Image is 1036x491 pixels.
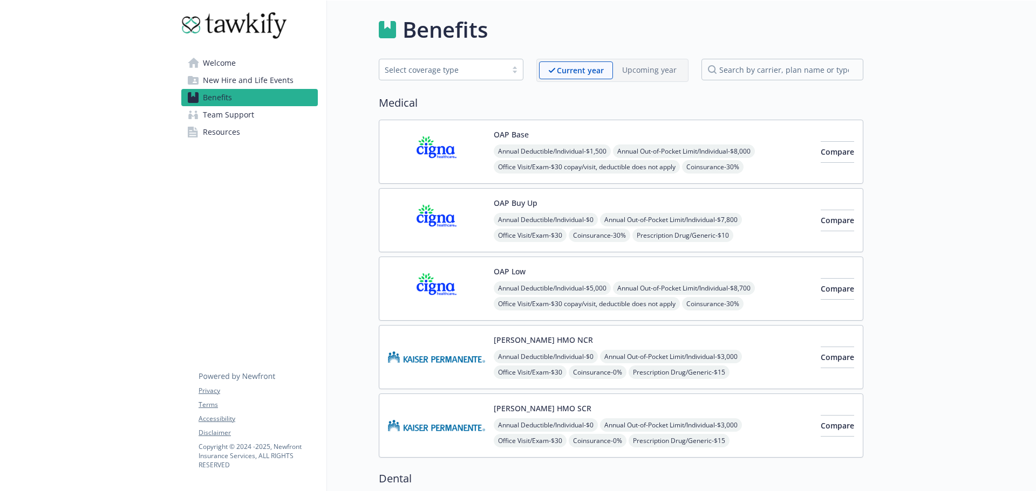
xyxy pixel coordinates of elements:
span: Coinsurance - 30% [569,229,630,242]
span: Annual Deductible/Individual - $0 [494,213,598,226]
button: [PERSON_NAME] HMO SCR [494,403,591,414]
span: Annual Deductible/Individual - $0 [494,350,598,363]
span: Coinsurance - 30% [682,297,744,310]
span: Office Visit/Exam - $30 [494,229,567,242]
h1: Benefits [403,13,488,46]
span: Office Visit/Exam - $30 [494,365,567,379]
span: Coinsurance - 30% [682,160,744,174]
span: Office Visit/Exam - $30 copay/visit, deductible does not apply [494,297,680,310]
a: New Hire and Life Events [181,72,318,89]
h2: Dental [379,471,863,487]
span: Upcoming year [613,61,686,79]
span: Annual Out-of-Pocket Limit/Individual - $3,000 [600,350,742,363]
a: Benefits [181,89,318,106]
p: Copyright © 2024 - 2025 , Newfront Insurance Services, ALL RIGHTS RESERVED [199,442,317,469]
span: Annual Out-of-Pocket Limit/Individual - $7,800 [600,213,742,226]
span: Annual Out-of-Pocket Limit/Individual - $8,700 [613,281,755,295]
span: Prescription Drug/Generic - $15 [629,434,730,447]
a: Disclaimer [199,428,317,438]
p: Upcoming year [622,64,677,75]
span: New Hire and Life Events [203,72,294,89]
img: CIGNA carrier logo [388,266,485,312]
div: Select coverage type [385,64,501,75]
span: Annual Out-of-Pocket Limit/Individual - $3,000 [600,418,742,432]
button: Compare [821,278,854,300]
a: Resources [181,123,318,141]
span: Prescription Drug/Generic - $10 [632,229,733,242]
span: Compare [821,420,854,431]
button: OAP Base [494,129,529,140]
span: Annual Deductible/Individual - $5,000 [494,281,611,295]
a: Accessibility [199,414,317,424]
span: Office Visit/Exam - $30 copay/visit, deductible does not apply [494,160,680,174]
button: OAP Buy Up [494,197,537,209]
span: Team Support [203,106,254,123]
a: Terms [199,400,317,410]
span: Annual Deductible/Individual - $1,500 [494,144,611,158]
img: Kaiser Permanente Insurance Company carrier logo [388,403,485,448]
span: Annual Out-of-Pocket Limit/Individual - $8,000 [613,144,755,158]
h2: Medical [379,95,863,111]
span: Resources [203,123,240,141]
a: Welcome [181,54,318,72]
span: Coinsurance - 0% [569,434,626,447]
span: Compare [821,215,854,225]
button: OAP Low [494,266,526,277]
span: Annual Deductible/Individual - $0 [494,418,598,432]
button: Compare [821,415,854,437]
span: Coinsurance - 0% [569,365,626,379]
img: CIGNA carrier logo [388,129,485,175]
img: CIGNA carrier logo [388,197,485,243]
span: Compare [821,352,854,362]
a: Team Support [181,106,318,123]
button: [PERSON_NAME] HMO NCR [494,334,593,345]
span: Compare [821,147,854,157]
span: Benefits [203,89,232,106]
span: Welcome [203,54,236,72]
button: Compare [821,347,854,368]
button: Compare [821,210,854,231]
span: Compare [821,283,854,294]
span: Prescription Drug/Generic - $15 [629,365,730,379]
input: search by carrier, plan name or type [701,59,863,80]
img: Kaiser Permanente Insurance Company carrier logo [388,334,485,380]
button: Compare [821,141,854,163]
a: Privacy [199,386,317,396]
p: Current year [557,65,604,76]
span: Office Visit/Exam - $30 [494,434,567,447]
